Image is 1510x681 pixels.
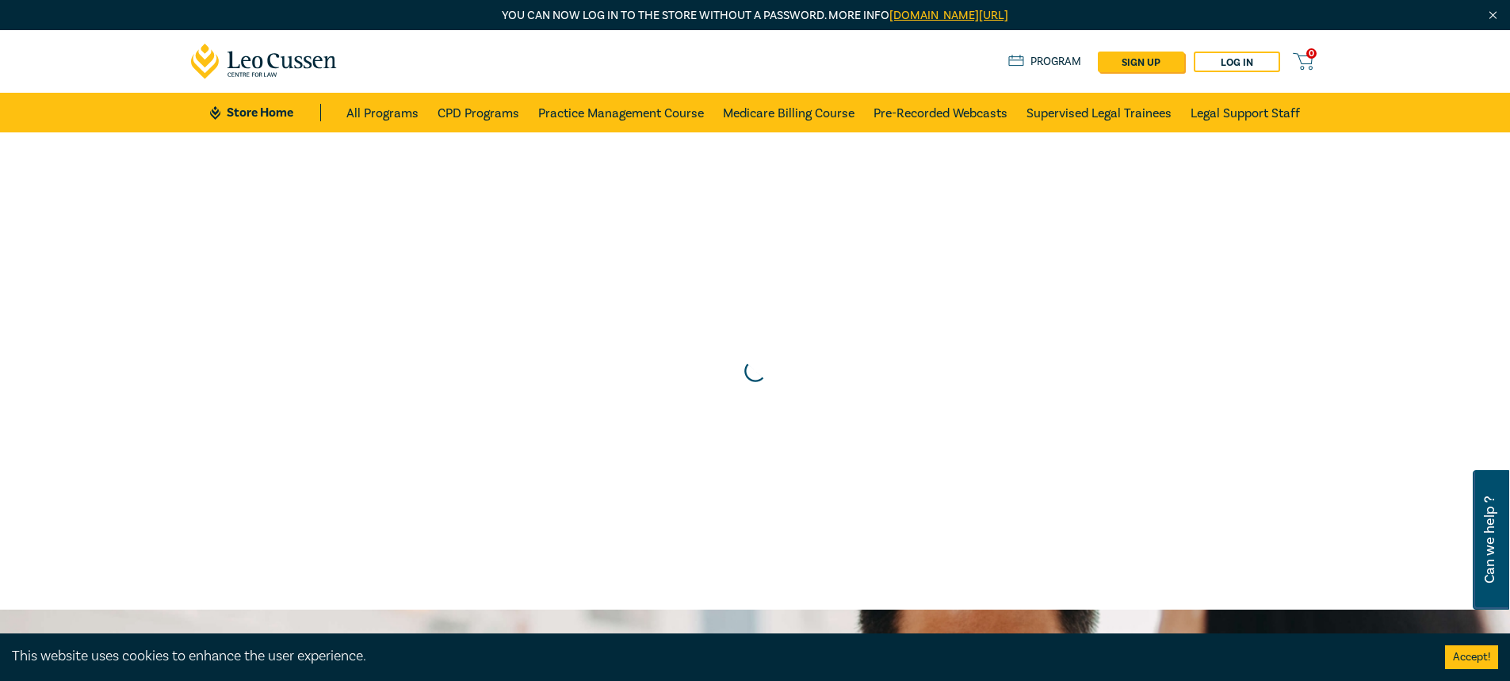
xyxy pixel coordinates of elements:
a: Supervised Legal Trainees [1026,93,1172,132]
div: This website uses cookies to enhance the user experience. [12,646,1421,667]
a: Log in [1194,52,1280,72]
a: [DOMAIN_NAME][URL] [889,8,1008,23]
a: Program [1008,53,1082,71]
a: Practice Management Course [538,93,704,132]
a: Pre-Recorded Webcasts [874,93,1007,132]
span: 0 [1306,48,1317,59]
a: Store Home [210,104,320,121]
img: Close [1486,9,1500,22]
a: Legal Support Staff [1191,93,1300,132]
a: sign up [1098,52,1184,72]
button: Accept cookies [1445,645,1498,669]
p: You can now log in to the store without a password. More info [191,7,1320,25]
a: All Programs [346,93,419,132]
a: CPD Programs [438,93,519,132]
span: Can we help ? [1482,480,1497,600]
a: Medicare Billing Course [723,93,854,132]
